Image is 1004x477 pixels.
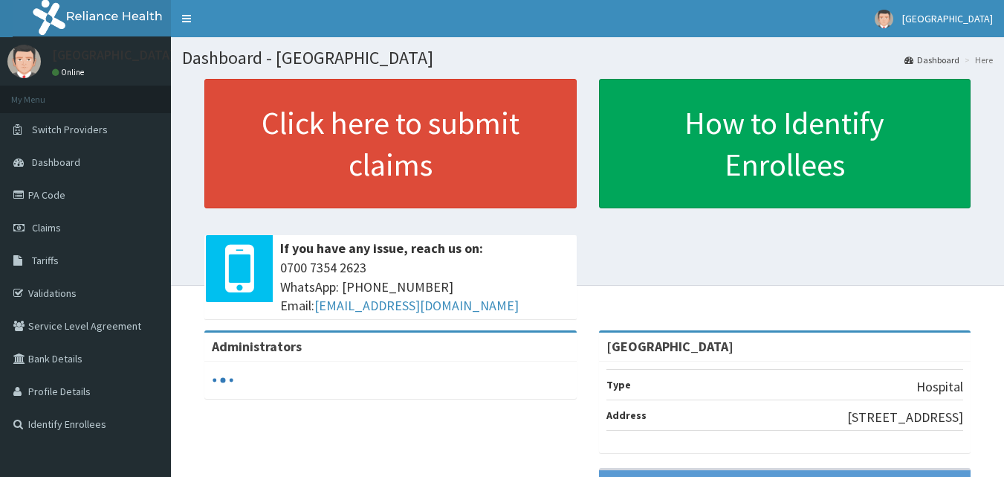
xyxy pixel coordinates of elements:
[599,79,971,208] a: How to Identify Enrollees
[847,408,963,427] p: [STREET_ADDRESS]
[606,338,733,355] strong: [GEOGRAPHIC_DATA]
[875,10,893,28] img: User Image
[280,258,569,316] span: 0700 7354 2623 WhatsApp: [PHONE_NUMBER] Email:
[904,54,959,66] a: Dashboard
[32,254,59,267] span: Tariffs
[916,377,963,397] p: Hospital
[314,297,519,314] a: [EMAIL_ADDRESS][DOMAIN_NAME]
[212,338,302,355] b: Administrators
[32,156,80,169] span: Dashboard
[32,221,61,234] span: Claims
[52,48,175,62] p: [GEOGRAPHIC_DATA]
[902,12,993,25] span: [GEOGRAPHIC_DATA]
[32,123,108,136] span: Switch Providers
[212,369,234,391] svg: audio-loading
[7,45,41,78] img: User Image
[961,54,993,66] li: Here
[204,79,577,208] a: Click here to submit claims
[280,240,483,257] b: If you have any issue, reach us on:
[182,48,993,68] h1: Dashboard - [GEOGRAPHIC_DATA]
[52,67,88,77] a: Online
[606,409,647,422] b: Address
[606,378,631,391] b: Type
